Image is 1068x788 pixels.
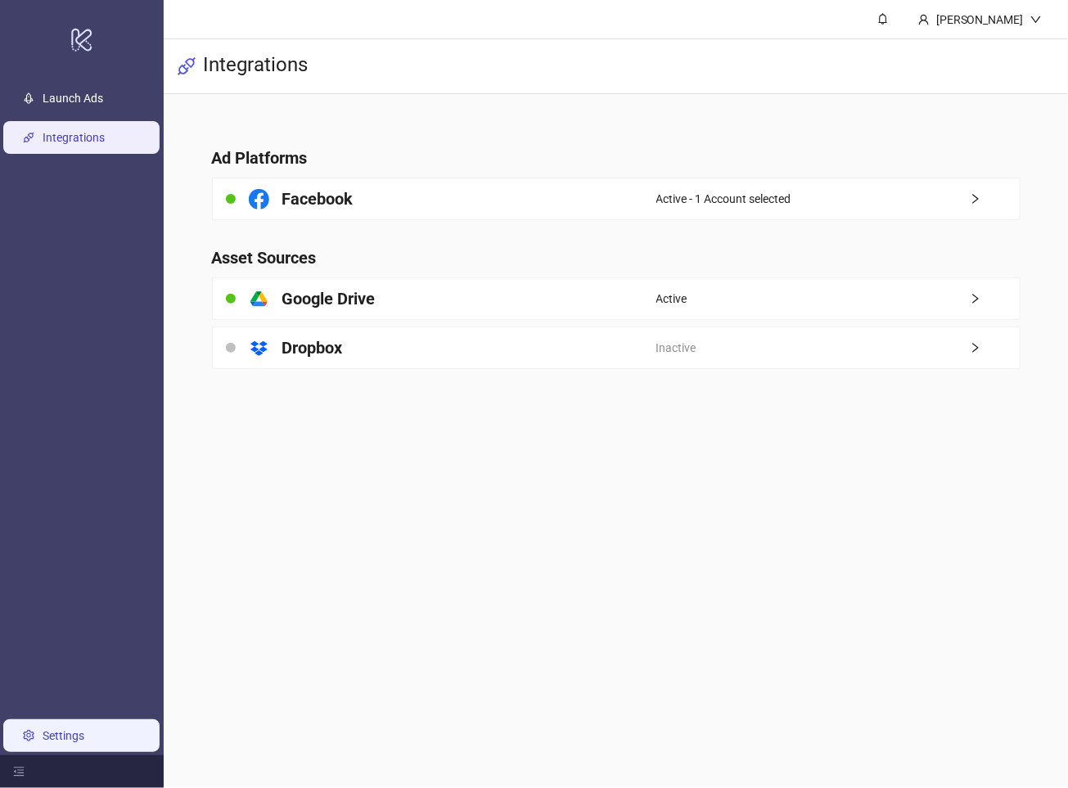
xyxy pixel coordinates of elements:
span: right [970,193,1019,205]
h4: Facebook [282,187,354,210]
a: Settings [43,729,84,742]
span: user [918,14,930,25]
span: api [177,56,196,76]
h4: Dropbox [282,336,343,359]
span: Active - 1 Account selected [656,190,791,208]
span: down [1030,14,1042,25]
span: menu-fold [13,766,25,777]
span: right [970,293,1019,304]
span: right [970,342,1019,353]
span: bell [877,13,889,25]
a: Google DriveActiveright [212,277,1021,320]
h4: Google Drive [282,287,376,310]
h4: Asset Sources [212,246,1021,269]
h4: Ad Platforms [212,146,1021,169]
a: FacebookActive - 1 Account selectedright [212,178,1021,220]
div: [PERSON_NAME] [930,11,1030,29]
a: Launch Ads [43,92,103,105]
a: DropboxInactiveright [212,326,1021,369]
span: Inactive [656,339,696,357]
span: Active [656,290,687,308]
h3: Integrations [203,52,308,80]
a: Integrations [43,131,105,144]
